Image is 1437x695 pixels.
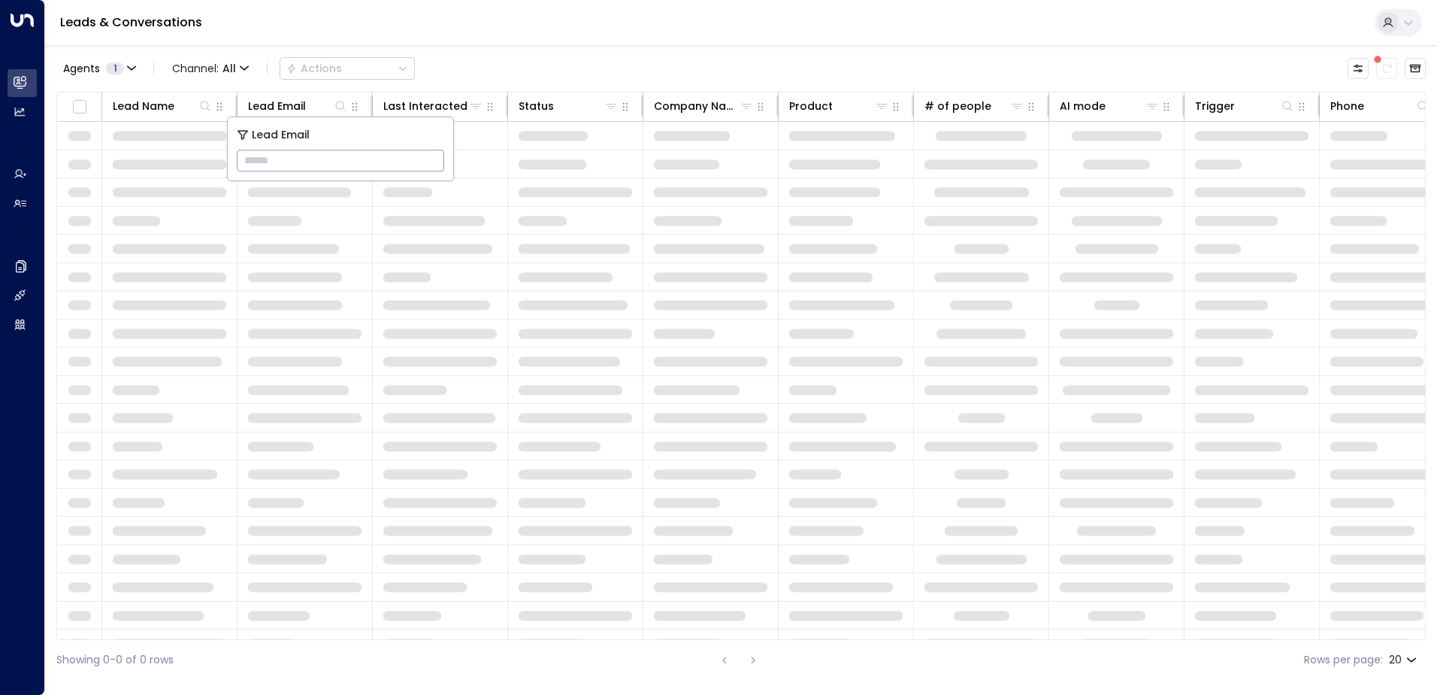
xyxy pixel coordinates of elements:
[654,97,754,115] div: Company Name
[1376,58,1397,79] span: There are new threads available. Refresh the grid to view the latest updates.
[715,651,763,669] nav: pagination navigation
[789,97,889,115] div: Product
[383,97,467,115] div: Last Interacted
[106,62,124,74] span: 1
[113,97,174,115] div: Lead Name
[166,58,255,79] button: Channel:All
[1195,97,1235,115] div: Trigger
[286,62,342,75] div: Actions
[654,97,739,115] div: Company Name
[924,97,991,115] div: # of people
[248,97,306,115] div: Lead Email
[383,97,483,115] div: Last Interacted
[1405,58,1426,79] button: Archived Leads
[56,652,174,668] div: Showing 0-0 of 0 rows
[280,57,415,80] button: Actions
[519,97,554,115] div: Status
[1330,97,1364,115] div: Phone
[1348,58,1369,79] button: Customize
[1389,649,1420,671] div: 20
[1330,97,1430,115] div: Phone
[248,97,348,115] div: Lead Email
[166,58,255,79] span: Channel:
[1304,652,1383,668] label: Rows per page:
[113,97,213,115] div: Lead Name
[222,62,236,74] span: All
[924,97,1024,115] div: # of people
[252,126,310,144] span: Lead Email
[63,63,100,74] span: Agents
[60,14,202,31] a: Leads & Conversations
[1060,97,1160,115] div: AI mode
[56,58,141,79] button: Agents1
[519,97,619,115] div: Status
[1195,97,1295,115] div: Trigger
[280,57,415,80] div: Button group with a nested menu
[789,97,833,115] div: Product
[1060,97,1106,115] div: AI mode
